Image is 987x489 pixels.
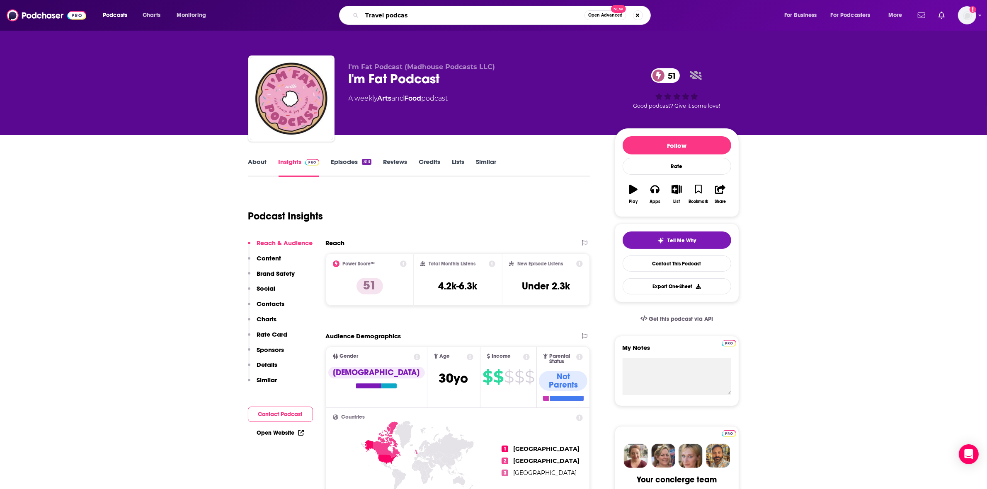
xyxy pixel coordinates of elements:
[248,315,277,330] button: Charts
[257,239,313,247] p: Reach & Audience
[958,6,976,24] img: User Profile
[689,199,708,204] div: Bookmark
[649,316,713,323] span: Get this podcast via API
[248,361,278,376] button: Details
[825,9,883,22] button: open menu
[539,371,587,391] div: Not Parents
[502,470,508,476] span: 3
[633,103,720,109] span: Good podcast? Give it some love!
[914,8,929,22] a: Show notifications dropdown
[326,332,401,340] h2: Audience Demographics
[257,361,278,369] p: Details
[257,300,285,308] p: Contacts
[257,315,277,323] p: Charts
[257,429,304,436] a: Open Website
[650,199,660,204] div: Apps
[611,5,626,13] span: New
[405,94,422,102] a: Food
[623,179,644,209] button: Play
[97,9,138,22] button: open menu
[362,159,371,165] div: 313
[340,354,359,359] span: Gender
[143,10,160,21] span: Charts
[706,444,730,468] img: Jon Profile
[623,278,731,294] button: Export One-Sheet
[970,6,976,13] svg: Add a profile image
[257,330,288,338] p: Rate Card
[279,158,320,177] a: InsightsPodchaser Pro
[504,370,514,383] span: $
[257,376,277,384] p: Similar
[525,370,534,383] span: $
[666,179,687,209] button: List
[513,445,580,453] span: [GEOGRAPHIC_DATA]
[248,284,276,300] button: Social
[248,210,323,222] h1: Podcast Insights
[502,458,508,464] span: 2
[493,370,503,383] span: $
[623,255,731,272] a: Contact This Podcast
[958,6,976,24] button: Show profile menu
[248,254,281,270] button: Content
[356,278,383,294] p: 51
[248,158,267,177] a: About
[103,10,127,21] span: Podcasts
[429,261,475,267] h2: Total Monthly Listens
[305,159,320,166] img: Podchaser Pro
[502,446,508,452] span: 1
[439,354,450,359] span: Age
[248,270,295,285] button: Brand Safety
[171,9,217,22] button: open menu
[615,63,739,114] div: 51Good podcast? Give it some love!
[257,254,281,262] p: Content
[651,68,680,83] a: 51
[452,158,464,177] a: Lists
[623,158,731,175] div: Rate
[7,7,86,23] img: Podchaser - Follow, Share and Rate Podcasts
[688,179,709,209] button: Bookmark
[722,429,736,437] a: Pro website
[349,94,448,104] div: A weekly podcast
[248,330,288,346] button: Rate Card
[248,300,285,315] button: Contacts
[623,344,731,358] label: My Notes
[629,199,638,204] div: Play
[362,9,584,22] input: Search podcasts, credits, & more...
[722,340,736,347] img: Podchaser Pro
[137,9,165,22] a: Charts
[476,158,496,177] a: Similar
[722,339,736,347] a: Pro website
[522,280,570,292] h3: Under 2.3k
[715,199,726,204] div: Share
[667,237,696,244] span: Tell Me Why
[513,457,580,465] span: [GEOGRAPHIC_DATA]
[343,261,375,267] h2: Power Score™
[679,444,703,468] img: Jules Profile
[514,370,524,383] span: $
[419,158,440,177] a: Credits
[513,469,577,477] span: [GEOGRAPHIC_DATA]
[637,475,717,485] div: Your concierge team
[958,6,976,24] span: Logged in as hjones
[347,6,659,25] div: Search podcasts, credits, & more...
[349,63,495,71] span: I'm Fat Podcast (Madhouse Podcasts LLC)
[342,414,365,420] span: Countries
[257,284,276,292] p: Social
[257,270,295,277] p: Brand Safety
[378,94,392,102] a: Arts
[588,13,623,17] span: Open Advanced
[248,407,313,422] button: Contact Podcast
[257,346,284,354] p: Sponsors
[383,158,407,177] a: Reviews
[328,367,425,378] div: [DEMOGRAPHIC_DATA]
[651,444,675,468] img: Barbara Profile
[709,179,731,209] button: Share
[248,376,277,391] button: Similar
[483,370,492,383] span: $
[250,57,333,140] img: I'm Fat Podcast
[438,280,477,292] h3: 4.2k-6.3k
[326,239,345,247] h2: Reach
[784,10,817,21] span: For Business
